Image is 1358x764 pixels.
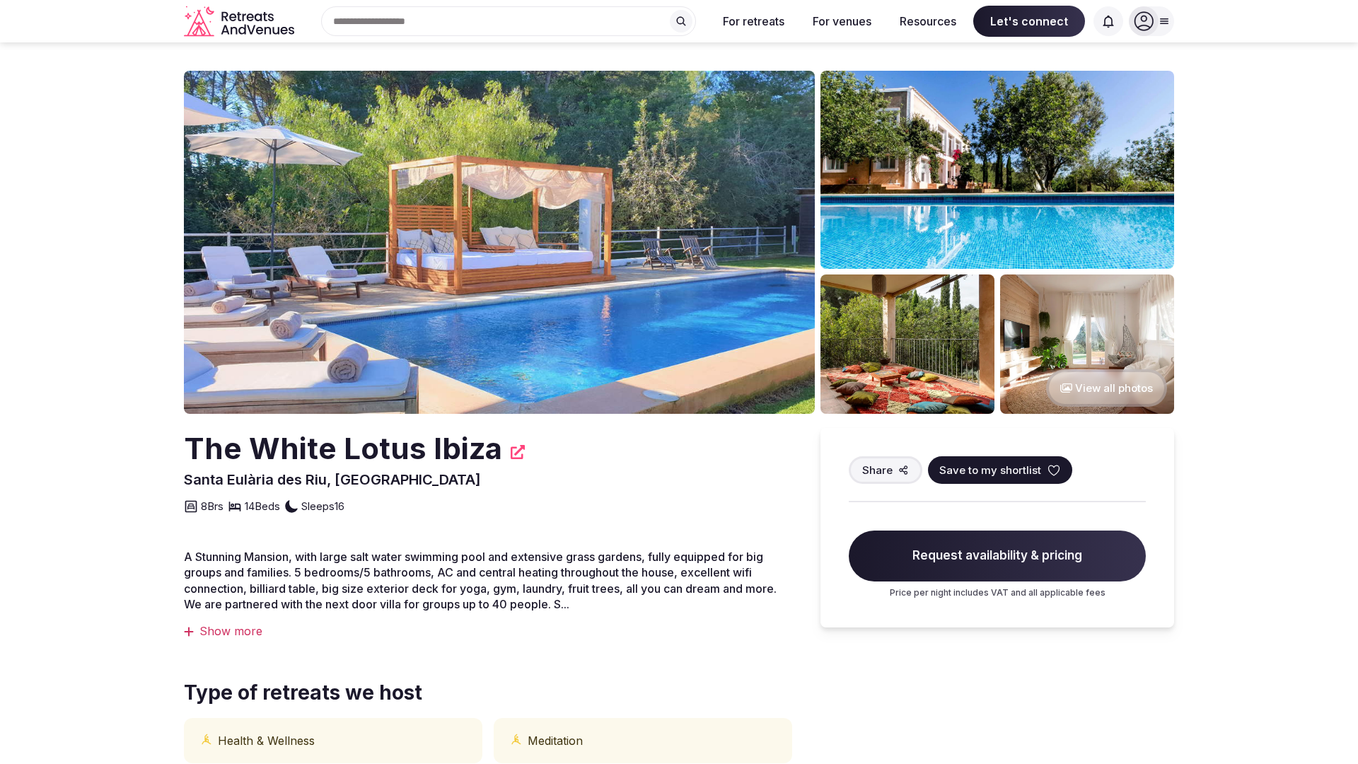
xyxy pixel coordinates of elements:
p: Price per night includes VAT and all applicable fees [849,587,1146,599]
span: Request availability & pricing [849,531,1146,581]
span: Save to my shortlist [939,463,1041,477]
button: Share [849,456,922,484]
img: Venue gallery photo [1000,274,1174,414]
svg: Retreats and Venues company logo [184,6,297,37]
button: View all photos [1046,369,1167,407]
span: 14 Beds [245,499,280,514]
span: A Stunning Mansion, with large salt water swimming pool and extensive grass gardens, fully equipp... [184,550,777,611]
a: Visit the homepage [184,6,297,37]
img: Venue cover photo [184,71,815,414]
button: For venues [801,6,883,37]
button: Save to my shortlist [928,456,1072,484]
span: Share [862,463,893,477]
button: Resources [888,6,968,37]
span: Sleeps 16 [301,499,344,514]
img: Venue gallery photo [820,274,994,414]
span: Santa Eulària des Riu, [GEOGRAPHIC_DATA] [184,471,481,488]
span: Let's connect [973,6,1085,37]
img: Venue gallery photo [820,71,1174,269]
div: Show more [184,623,792,639]
button: For retreats [712,6,796,37]
h2: The White Lotus Ibiza [184,428,502,470]
span: Type of retreats we host [184,679,422,707]
span: 8 Brs [201,499,224,514]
